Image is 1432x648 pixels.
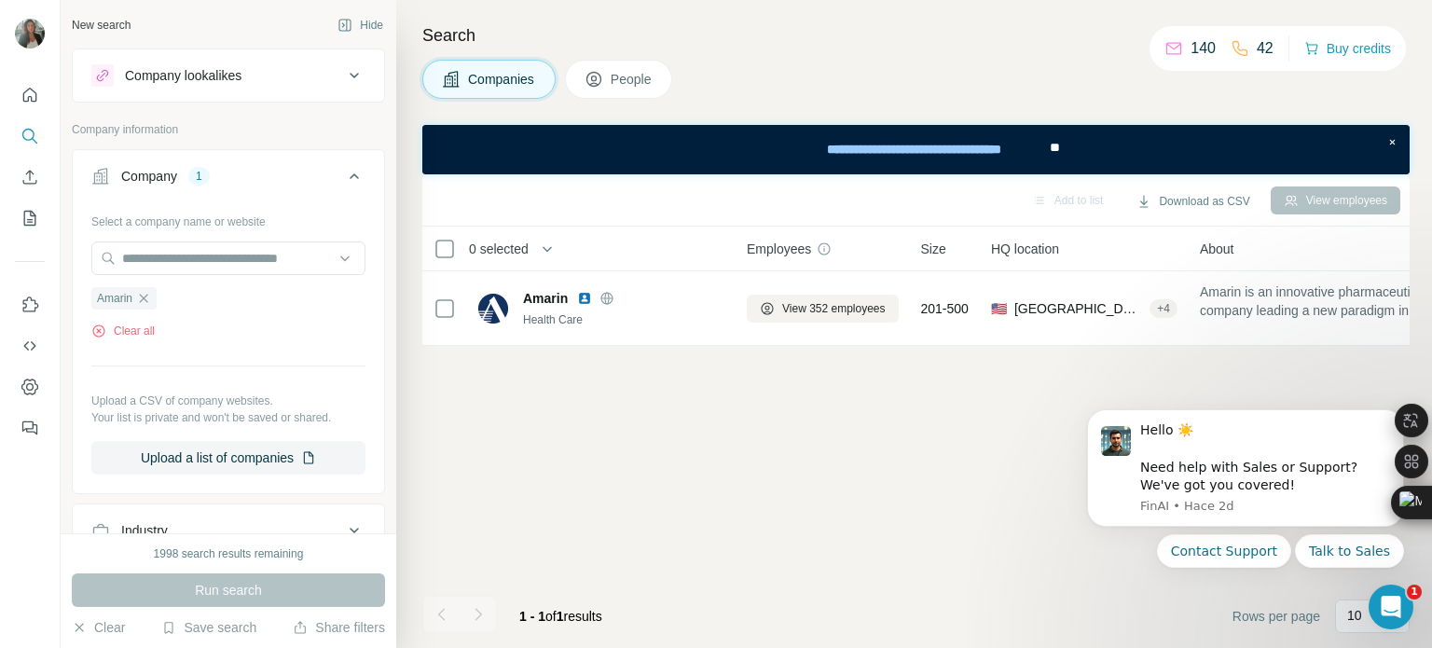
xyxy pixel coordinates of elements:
[523,311,724,328] div: Health Care
[1257,37,1274,60] p: 42
[1014,299,1142,318] span: [GEOGRAPHIC_DATA], [US_STATE]
[91,409,365,426] p: Your list is private and won't be saved or shared.
[15,19,45,48] img: Avatar
[422,22,1410,48] h4: Search
[73,154,384,206] button: Company1
[15,78,45,112] button: Quick start
[91,393,365,409] p: Upload a CSV of company websites.
[1369,585,1413,629] iframe: Intercom live chat
[611,70,654,89] span: People
[15,160,45,194] button: Enrich CSV
[921,299,969,318] span: 201-500
[324,11,396,39] button: Hide
[91,441,365,475] button: Upload a list of companies
[15,370,45,404] button: Dashboard
[72,618,125,637] button: Clear
[747,295,899,323] button: View 352 employees
[15,411,45,445] button: Feedback
[747,240,811,258] span: Employees
[125,66,241,85] div: Company lookalikes
[1150,300,1177,317] div: + 4
[154,545,304,562] div: 1998 search results remaining
[1304,35,1391,62] button: Buy credits
[91,323,155,339] button: Clear all
[1200,240,1234,258] span: About
[15,201,45,235] button: My lists
[921,240,946,258] span: Size
[469,240,529,258] span: 0 selected
[545,609,557,624] span: of
[577,291,592,306] img: LinkedIn logo
[519,609,545,624] span: 1 - 1
[1191,37,1216,60] p: 140
[121,521,168,540] div: Industry
[161,618,256,637] button: Save search
[188,168,210,185] div: 1
[1059,387,1432,639] iframe: Intercom notifications mensaje
[91,206,365,230] div: Select a company name or website
[1123,187,1262,215] button: Download as CSV
[293,618,385,637] button: Share filters
[468,70,536,89] span: Companies
[73,508,384,553] button: Industry
[1407,585,1422,600] span: 1
[478,294,508,324] img: Logo of Amarin
[557,609,564,624] span: 1
[523,289,568,308] span: Amarin
[72,121,385,138] p: Company information
[97,290,132,307] span: Amarin
[422,125,1410,174] iframe: Banner
[782,300,886,317] span: View 352 employees
[72,17,131,34] div: New search
[991,299,1007,318] span: 🇺🇸
[15,288,45,322] button: Use Surfe on LinkedIn
[121,167,177,186] div: Company
[991,240,1059,258] span: HQ location
[73,53,384,98] button: Company lookalikes
[15,329,45,363] button: Use Surfe API
[519,609,602,624] span: results
[15,119,45,153] button: Search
